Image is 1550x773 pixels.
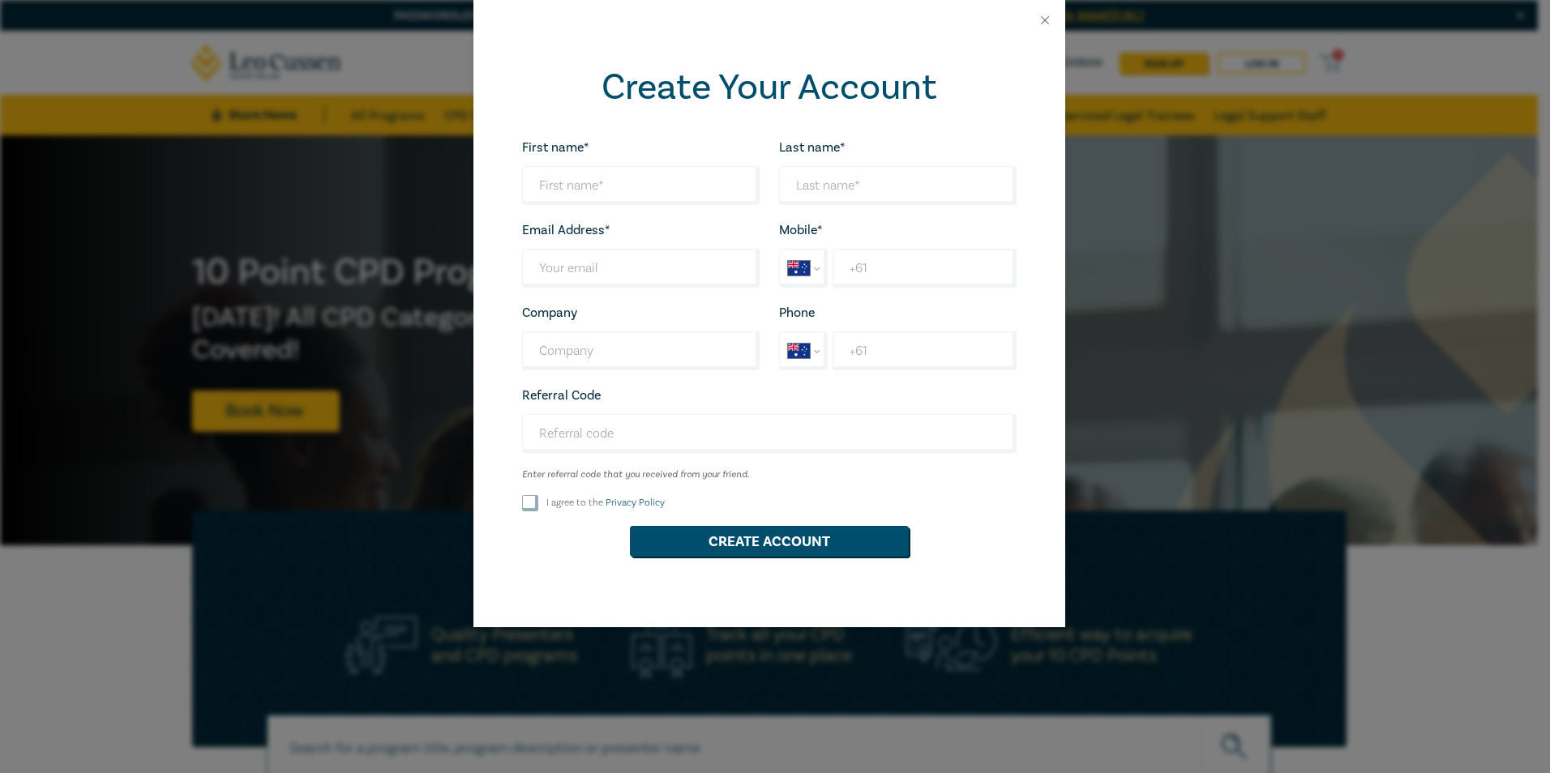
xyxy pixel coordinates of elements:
[522,249,760,288] input: Your email
[522,166,760,205] input: First name*
[606,497,665,509] a: Privacy Policy
[522,469,1017,480] small: Enter referral code that you received from your friend.
[522,414,1017,453] input: Referral code
[833,249,1016,288] input: Enter Mobile number
[546,496,665,510] label: I agree to the
[779,223,823,237] label: Mobile*
[833,331,1016,370] input: Enter phone number
[779,166,1017,205] input: Last name*
[522,305,577,320] label: Company
[630,526,909,557] button: Create Account
[779,140,846,155] label: Last name*
[779,305,815,320] label: Phone
[1038,13,1052,28] button: Close
[522,140,589,155] label: First name*
[522,66,1017,109] h2: Create Your Account
[522,388,601,403] label: Referral Code
[522,331,760,370] input: Company
[522,223,610,237] label: Email Address*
